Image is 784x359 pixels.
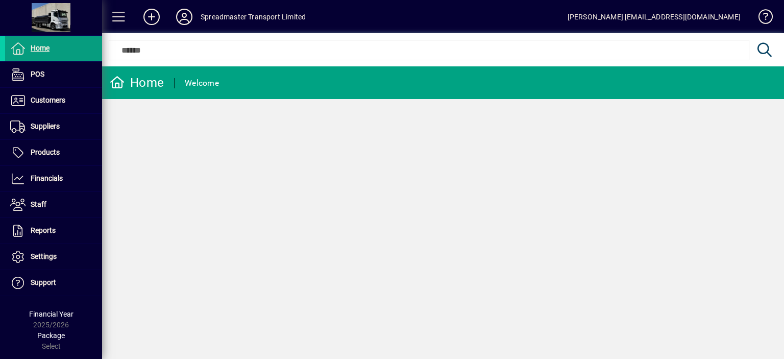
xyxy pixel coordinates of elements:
a: Staff [5,192,102,218]
div: Spreadmaster Transport Limited [201,9,306,25]
a: Reports [5,218,102,244]
span: Financials [31,174,63,182]
a: Settings [5,244,102,270]
span: Financial Year [29,310,73,318]
div: Home [110,75,164,91]
a: Suppliers [5,114,102,139]
span: Reports [31,226,56,234]
button: Add [135,8,168,26]
span: Staff [31,200,46,208]
span: Support [31,278,56,286]
span: Package [37,331,65,340]
div: [PERSON_NAME] [EMAIL_ADDRESS][DOMAIN_NAME] [568,9,741,25]
a: Support [5,270,102,296]
span: Home [31,44,50,52]
a: Knowledge Base [751,2,771,35]
a: Products [5,140,102,165]
a: Customers [5,88,102,113]
span: Customers [31,96,65,104]
a: POS [5,62,102,87]
span: Settings [31,252,57,260]
span: Suppliers [31,122,60,130]
div: Welcome [185,75,219,91]
span: POS [31,70,44,78]
button: Profile [168,8,201,26]
a: Financials [5,166,102,192]
span: Products [31,148,60,156]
